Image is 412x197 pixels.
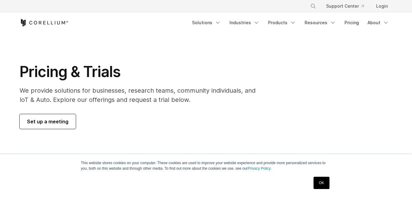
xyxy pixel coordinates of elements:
span: Set up a meeting [27,118,68,125]
a: Industries [226,17,263,28]
a: Privacy Policy. [248,166,271,171]
a: Resources [301,17,340,28]
p: This website stores cookies on your computer. These cookies are used to improve your website expe... [81,160,331,171]
a: OK [314,177,329,189]
a: Corellium Home [20,19,68,26]
p: We provide solutions for businesses, research teams, community individuals, and IoT & Auto. Explo... [20,86,264,104]
button: Search [308,1,319,12]
a: Products [264,17,300,28]
a: Pricing [341,17,363,28]
div: Navigation Menu [188,17,393,28]
a: Solutions [188,17,225,28]
a: Login [371,1,393,12]
a: Support Center [321,1,369,12]
a: Set up a meeting [20,114,76,129]
a: About [364,17,393,28]
div: Navigation Menu [303,1,393,12]
h1: Pricing & Trials [20,63,264,81]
